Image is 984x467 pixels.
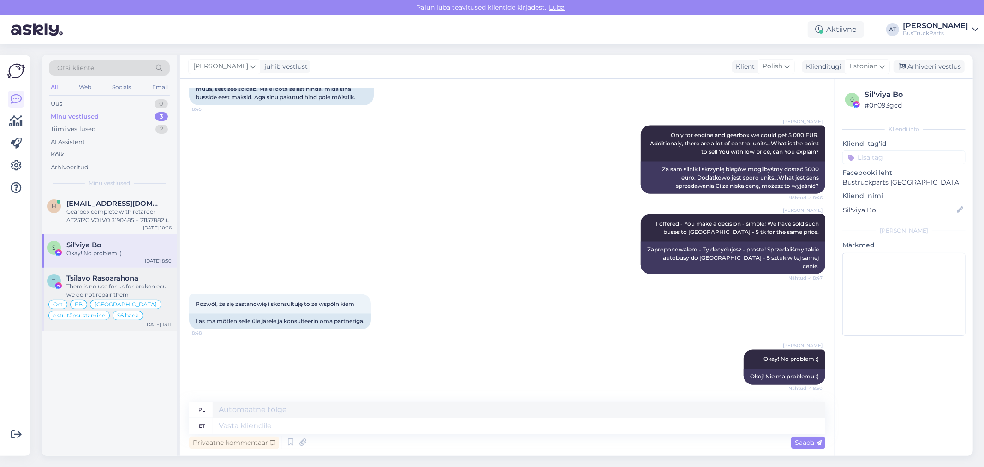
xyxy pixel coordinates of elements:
[783,207,823,214] span: [PERSON_NAME]
[52,203,56,210] span: H
[842,139,966,149] p: Kliendi tag'id
[143,224,172,231] div: [DATE] 10:26
[51,163,89,172] div: Arhiveeritud
[110,81,133,93] div: Socials
[865,89,963,100] div: Sil'viya Bo
[192,330,227,337] span: 8:48
[903,22,968,30] div: [PERSON_NAME]
[198,402,205,418] div: pl
[842,227,966,235] div: [PERSON_NAME]
[763,61,782,72] span: Polish
[842,240,966,250] p: Märkmed
[894,60,965,73] div: Arhiveeri vestlus
[192,106,227,113] span: 8:45
[850,96,854,103] span: 0
[75,302,83,307] span: FB
[865,100,963,110] div: # 0n093gcd
[66,199,162,208] span: Haffi@trukkur.is
[547,3,568,12] span: Luba
[51,138,85,147] div: AI Assistent
[788,385,823,392] span: Nähtud ✓ 8:50
[641,162,825,194] div: Za sam silnik i skrzynię biegów moglibyśmy dostać 5000 euro. Dodatkowo jest sporo units...What je...
[53,277,56,284] span: T
[842,150,966,164] input: Lisa tag
[189,437,279,449] div: Privaatne kommentaar
[732,62,755,72] div: Klient
[193,61,248,72] span: [PERSON_NAME]
[53,244,56,251] span: S
[808,21,864,38] div: Aktiivne
[788,275,823,281] span: Nähtud ✓ 8:47
[66,249,172,257] div: Okay! No problem :)
[842,125,966,133] div: Kliendi info
[199,418,205,434] div: et
[145,257,172,264] div: [DATE] 8:50
[66,274,138,282] span: Tsilavo Rasoarahona
[53,302,63,307] span: Ost
[788,194,823,201] span: Nähtud ✓ 8:46
[842,168,966,178] p: Facebooki leht
[196,300,354,307] span: Pozwól, że się zastanowię i skonsultuję to ze wspólnikiem
[795,438,822,447] span: Saada
[155,125,168,134] div: 2
[89,179,130,187] span: Minu vestlused
[802,62,841,72] div: Klienditugi
[51,150,64,159] div: Kõik
[51,112,99,121] div: Minu vestlused
[763,356,819,363] span: Okay! No problem :)
[641,242,825,274] div: Zaproponowałem - Ty decydujesz - proste! Sprzedaliśmy takie autobusy do [GEOGRAPHIC_DATA] - 5 szt...
[842,191,966,201] p: Kliendi nimi
[903,30,968,37] div: BusTruckParts
[150,81,170,93] div: Email
[783,118,823,125] span: [PERSON_NAME]
[49,81,60,93] div: All
[155,112,168,121] div: 3
[843,205,955,215] input: Lisa nimi
[53,313,105,318] span: ostu täpsustamine
[842,178,966,187] p: Bustruckparts [GEOGRAPHIC_DATA]
[261,62,308,72] div: juhib vestlust
[51,99,62,108] div: Uus
[783,342,823,349] span: [PERSON_NAME]
[744,369,825,385] div: Okej! Nie ma problemu :)
[117,313,138,318] span: S6 back
[849,61,877,72] span: Estonian
[66,208,172,224] div: Gearbox complete with retarder AT2512C VOLVO 3190485 + 21157882 is available
[66,241,101,249] span: Sil'viya Bo
[145,321,172,328] div: [DATE] 13:11
[886,23,899,36] div: AT
[650,132,820,155] span: Only for engine and gearbox we could get 5 000 EUR. Additionaly, there are a lot of control units...
[57,63,94,73] span: Otsi kliente
[77,81,93,93] div: Web
[155,99,168,108] div: 0
[7,62,25,80] img: Askly Logo
[95,302,157,307] span: [GEOGRAPHIC_DATA]
[903,22,978,37] a: [PERSON_NAME]BusTruckParts
[189,314,371,329] div: Las ma mõtlen selle üle järele ja konsulteerin oma partneriga.
[189,73,374,105] div: Ma tahtsin neid varuosadeks osta ja sina tahad mulle bussi müüa, sest see sõidab. Ma ei oota sell...
[656,220,820,235] span: I offered - You make a decision - simple! We have sold such buses to [GEOGRAPHIC_DATA] - 5 tk for...
[51,125,96,134] div: Tiimi vestlused
[66,282,172,299] div: There is no use for us for broken ecu, we do not repair them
